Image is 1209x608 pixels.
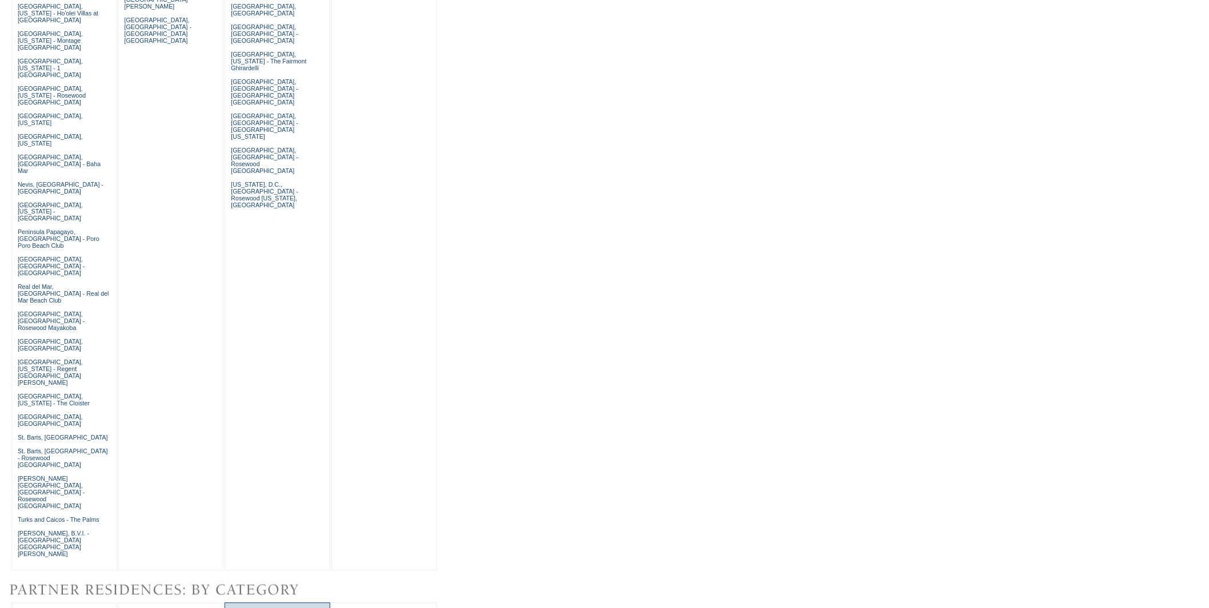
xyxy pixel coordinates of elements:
a: [PERSON_NAME][GEOGRAPHIC_DATA], [GEOGRAPHIC_DATA] - Rosewood [GEOGRAPHIC_DATA] [18,476,85,510]
a: [US_STATE], D.C., [GEOGRAPHIC_DATA] - Rosewood [US_STATE], [GEOGRAPHIC_DATA] [231,181,298,208]
a: [PERSON_NAME], B.V.I. - [GEOGRAPHIC_DATA] [GEOGRAPHIC_DATA][PERSON_NAME] [18,530,89,558]
a: [GEOGRAPHIC_DATA], [GEOGRAPHIC_DATA] - [GEOGRAPHIC_DATA] [GEOGRAPHIC_DATA] [125,17,191,44]
a: [GEOGRAPHIC_DATA], [GEOGRAPHIC_DATA] - Baha Mar [18,154,101,174]
a: [GEOGRAPHIC_DATA], [US_STATE] - The Cloister [18,393,90,407]
a: [GEOGRAPHIC_DATA], [US_STATE] - Rosewood [GEOGRAPHIC_DATA] [18,85,86,106]
a: [GEOGRAPHIC_DATA], [GEOGRAPHIC_DATA] [18,339,83,352]
a: [GEOGRAPHIC_DATA], [US_STATE] - Ho'olei Villas at [GEOGRAPHIC_DATA] [18,3,98,23]
a: [GEOGRAPHIC_DATA], [US_STATE] - [GEOGRAPHIC_DATA] [18,202,83,222]
a: Nevis, [GEOGRAPHIC_DATA] - [GEOGRAPHIC_DATA] [18,181,103,195]
img: Destinations by Exclusive Resorts Alliances [6,579,301,602]
a: [GEOGRAPHIC_DATA], [US_STATE] - The Fairmont Ghirardelli [231,51,306,71]
a: [GEOGRAPHIC_DATA], [GEOGRAPHIC_DATA] - [GEOGRAPHIC_DATA] [US_STATE] [231,112,298,140]
a: [GEOGRAPHIC_DATA], [GEOGRAPHIC_DATA] - [GEOGRAPHIC_DATA] [231,23,298,44]
a: Peninsula Papagayo, [GEOGRAPHIC_DATA] - Poro Poro Beach Club [18,229,99,249]
a: [GEOGRAPHIC_DATA], [US_STATE] - Montage [GEOGRAPHIC_DATA] [18,30,83,51]
a: [GEOGRAPHIC_DATA], [GEOGRAPHIC_DATA] [231,3,296,17]
a: [GEOGRAPHIC_DATA], [US_STATE] - Regent [GEOGRAPHIC_DATA][PERSON_NAME] [18,359,83,386]
a: [GEOGRAPHIC_DATA], [US_STATE] - 1 [GEOGRAPHIC_DATA] [18,58,83,78]
a: [GEOGRAPHIC_DATA], [GEOGRAPHIC_DATA] [18,414,83,428]
a: Turks and Caicos - The Palms [18,517,99,524]
a: [GEOGRAPHIC_DATA], [GEOGRAPHIC_DATA] - Rosewood Mayakoba [18,311,85,332]
a: [GEOGRAPHIC_DATA], [GEOGRAPHIC_DATA] - Rosewood [GEOGRAPHIC_DATA] [231,147,298,174]
a: St. Barts, [GEOGRAPHIC_DATA] - Rosewood [GEOGRAPHIC_DATA] [18,448,108,469]
a: St. Barts, [GEOGRAPHIC_DATA] [18,434,108,441]
a: [GEOGRAPHIC_DATA], [US_STATE] [18,133,83,147]
a: [GEOGRAPHIC_DATA], [US_STATE] [18,112,83,126]
a: [GEOGRAPHIC_DATA], [GEOGRAPHIC_DATA] - [GEOGRAPHIC_DATA] [GEOGRAPHIC_DATA] [231,78,298,106]
a: [GEOGRAPHIC_DATA], [GEOGRAPHIC_DATA] - [GEOGRAPHIC_DATA] [18,256,85,277]
a: Real del Mar, [GEOGRAPHIC_DATA] - Real del Mar Beach Club [18,284,109,304]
